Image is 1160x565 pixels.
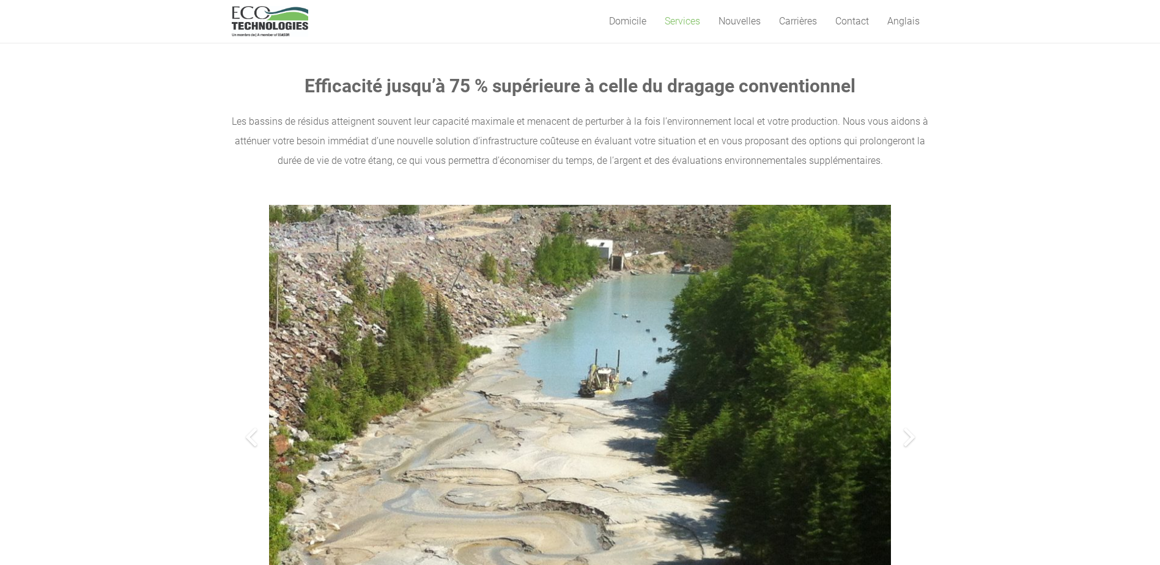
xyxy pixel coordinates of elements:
[232,112,929,171] p: Les bassins de résidus atteignent souvent leur capacité maximale et menacent de perturber à la fo...
[835,15,869,27] span: Contact
[609,15,646,27] span: Domicile
[779,15,817,27] span: Carrières
[665,15,700,27] span: Services
[719,15,761,27] span: Nouvelles
[232,6,308,37] a: logo_EcoTech_ASDR_RGB
[305,75,855,97] strong: Efficacité jusqu’à 75 % supérieure à celle du dragage conventionnel
[887,15,920,27] span: Anglais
